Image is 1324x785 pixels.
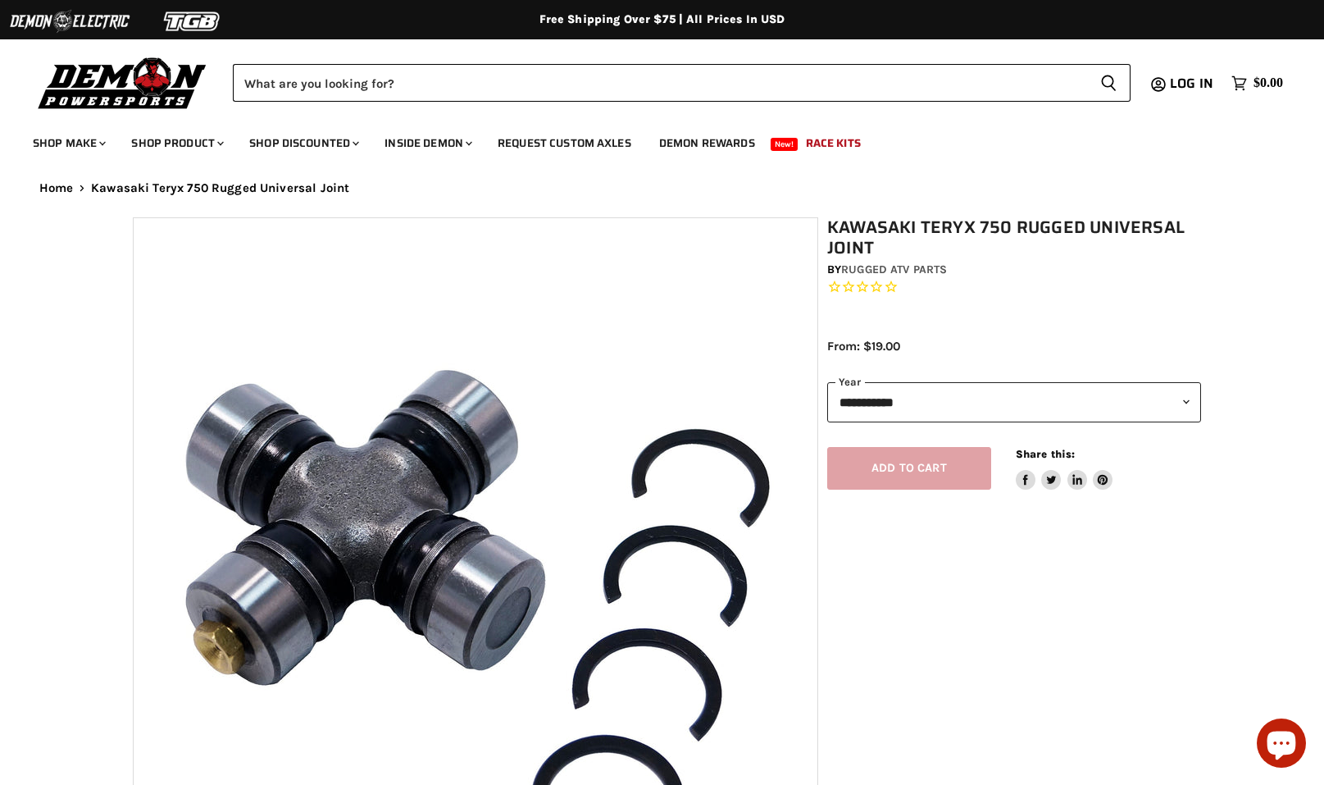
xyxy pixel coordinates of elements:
select: year [827,382,1201,422]
span: New! [771,138,798,151]
div: Free Shipping Over $75 | All Prices In USD [7,12,1318,27]
aside: Share this: [1016,447,1113,491]
span: Log in [1170,73,1213,94]
span: From: $19.00 [827,339,900,354]
a: Shop Make [20,126,116,160]
a: Shop Discounted [237,126,369,160]
h1: Kawasaki Teryx 750 Rugged Universal Joint [827,217,1201,258]
a: Home [39,181,74,195]
a: Request Custom Axles [485,126,644,160]
button: Search [1087,64,1131,102]
span: Share this: [1016,448,1075,460]
span: Rated 0.0 out of 5 stars 0 reviews [827,279,1201,296]
input: Search [233,64,1087,102]
img: Demon Powersports [33,53,212,112]
a: Inside Demon [372,126,482,160]
a: Rugged ATV Parts [841,262,947,276]
a: Demon Rewards [647,126,767,160]
ul: Main menu [20,120,1279,160]
img: TGB Logo 2 [131,6,254,37]
form: Product [233,64,1131,102]
inbox-online-store-chat: Shopify online store chat [1252,719,1311,772]
nav: Breadcrumbs [7,181,1318,195]
a: Shop Product [119,126,234,160]
span: $0.00 [1253,75,1283,91]
div: by [827,261,1201,279]
span: Kawasaki Teryx 750 Rugged Universal Joint [91,181,349,195]
a: $0.00 [1223,71,1291,95]
a: Race Kits [794,126,873,160]
img: Demon Electric Logo 2 [8,6,131,37]
a: Log in [1162,76,1223,91]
